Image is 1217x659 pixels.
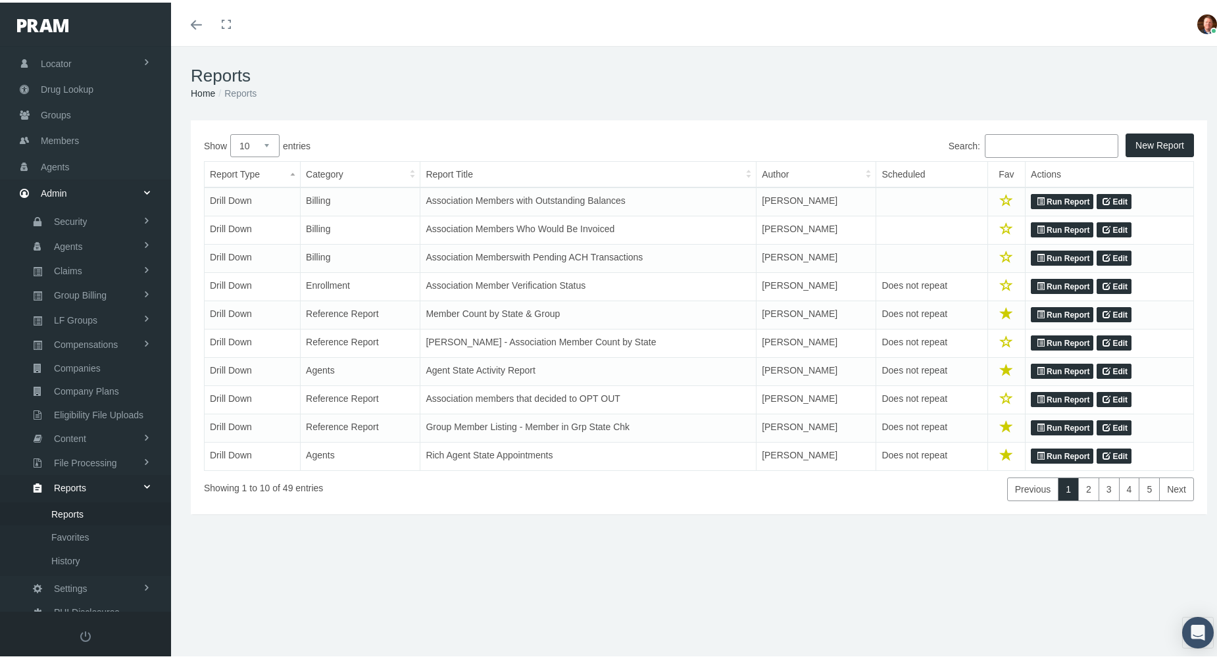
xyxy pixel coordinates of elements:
[420,159,757,185] th: Report Title: activate to sort column ascending
[1097,191,1131,207] a: Edit
[1097,333,1131,349] a: Edit
[301,159,420,185] th: Category: activate to sort column ascending
[1097,361,1131,377] a: Edit
[54,449,117,472] span: File Processing
[876,299,987,327] td: Does not repeat
[54,208,87,230] span: Security
[205,159,301,185] th: Report Type: activate to sort column descending
[204,132,699,155] label: Show entries
[51,500,84,523] span: Reports
[1099,475,1120,499] a: 3
[54,354,101,377] span: Companies
[699,132,1119,155] label: Search:
[757,299,876,327] td: [PERSON_NAME]
[301,214,420,242] td: Billing
[41,152,70,177] span: Agents
[1031,333,1093,349] a: Run Report
[205,412,301,440] td: Drill Down
[1031,389,1093,405] a: Run Report
[54,598,120,621] span: PHI Disclosures
[54,306,97,329] span: LF Groups
[54,331,118,353] span: Compensations
[420,185,757,214] td: Association Members with Outstanding Balances
[757,242,876,270] td: [PERSON_NAME]
[420,214,757,242] td: Association Members Who Would Be Invoiced
[230,132,280,155] select: Showentries
[1078,475,1099,499] a: 2
[1097,220,1131,235] a: Edit
[876,270,987,299] td: Does not repeat
[17,16,68,30] img: PRAM_20_x_78.png
[876,355,987,383] td: Does not repeat
[757,214,876,242] td: [PERSON_NAME]
[301,440,420,468] td: Agents
[420,440,757,468] td: Rich Agent State Appointments
[876,412,987,440] td: Does not repeat
[54,378,119,400] span: Company Plans
[41,100,71,125] span: Groups
[301,383,420,412] td: Reference Report
[1097,305,1131,320] a: Edit
[1139,475,1160,499] a: 5
[1097,389,1131,405] a: Edit
[757,159,876,185] th: Author: activate to sort column ascending
[876,383,987,412] td: Does not repeat
[1031,361,1093,377] a: Run Report
[301,355,420,383] td: Agents
[205,440,301,468] td: Drill Down
[205,270,301,299] td: Drill Down
[54,474,86,497] span: Reports
[301,412,420,440] td: Reference Report
[1031,276,1093,292] a: Run Report
[1031,248,1093,264] a: Run Report
[205,383,301,412] td: Drill Down
[41,126,79,151] span: Members
[1126,131,1194,155] button: New Report
[54,401,143,424] span: Eligibility File Uploads
[205,242,301,270] td: Drill Down
[51,547,80,570] span: History
[420,242,757,270] td: Association Memberswith Pending ACH Transactions
[876,440,987,468] td: Does not repeat
[54,575,87,597] span: Settings
[420,270,757,299] td: Association Member Verification Status
[420,327,757,355] td: [PERSON_NAME] - Association Member Count by State
[1031,418,1093,433] a: Run Report
[1097,248,1131,264] a: Edit
[420,383,757,412] td: Association members that decided to OPT OUT
[51,524,89,546] span: Favorites
[215,84,257,98] li: Reports
[54,281,107,304] span: Group Billing
[205,214,301,242] td: Drill Down
[54,233,83,255] span: Agents
[54,257,82,280] span: Claims
[757,185,876,214] td: [PERSON_NAME]
[205,327,301,355] td: Drill Down
[1031,220,1093,235] a: Run Report
[191,85,215,96] a: Home
[1026,159,1194,185] th: Actions
[301,185,420,214] td: Billing
[985,132,1118,155] input: Search:
[757,270,876,299] td: [PERSON_NAME]
[757,355,876,383] td: [PERSON_NAME]
[757,383,876,412] td: [PERSON_NAME]
[205,185,301,214] td: Drill Down
[876,159,987,185] th: Scheduled
[1197,12,1217,32] img: S_Profile_Picture_684.jpg
[301,270,420,299] td: Enrollment
[420,355,757,383] td: Agent State Activity Report
[41,49,72,74] span: Locator
[1182,614,1214,646] div: Open Intercom Messenger
[420,412,757,440] td: Group Member Listing - Member in Grp State Chk
[205,355,301,383] td: Drill Down
[757,440,876,468] td: [PERSON_NAME]
[757,327,876,355] td: [PERSON_NAME]
[1097,418,1131,433] a: Edit
[987,159,1025,185] th: Fav
[1119,475,1140,499] a: 4
[1159,475,1194,499] a: Next
[1031,305,1093,320] a: Run Report
[1058,475,1079,499] a: 1
[1031,446,1093,462] a: Run Report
